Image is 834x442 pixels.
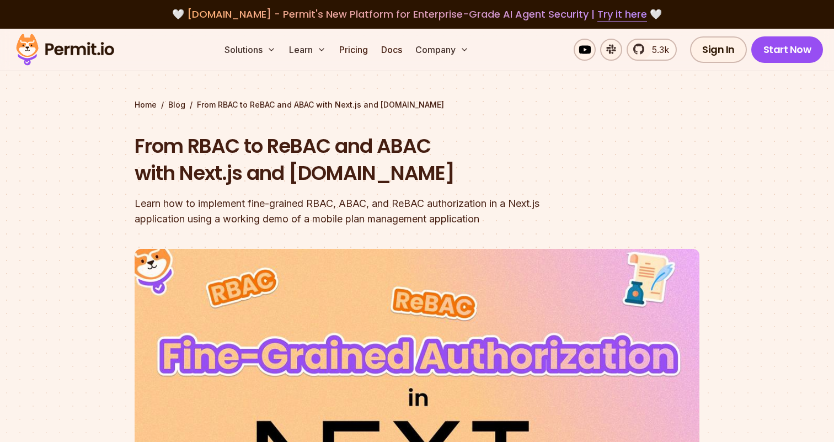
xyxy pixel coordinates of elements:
[168,99,185,110] a: Blog
[627,39,677,61] a: 5.3k
[645,43,669,56] span: 5.3k
[187,7,647,21] span: [DOMAIN_NAME] - Permit's New Platform for Enterprise-Grade AI Agent Security |
[690,36,747,63] a: Sign In
[597,7,647,22] a: Try it here
[135,196,558,227] div: Learn how to implement fine-grained RBAC, ABAC, and ReBAC authorization in a Next.js application ...
[220,39,280,61] button: Solutions
[26,7,808,22] div: 🤍 🤍
[751,36,824,63] a: Start Now
[335,39,372,61] a: Pricing
[285,39,330,61] button: Learn
[411,39,473,61] button: Company
[11,31,119,68] img: Permit logo
[135,99,157,110] a: Home
[135,99,699,110] div: / /
[135,132,558,187] h1: From RBAC to ReBAC and ABAC with Next.js and [DOMAIN_NAME]
[377,39,407,61] a: Docs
